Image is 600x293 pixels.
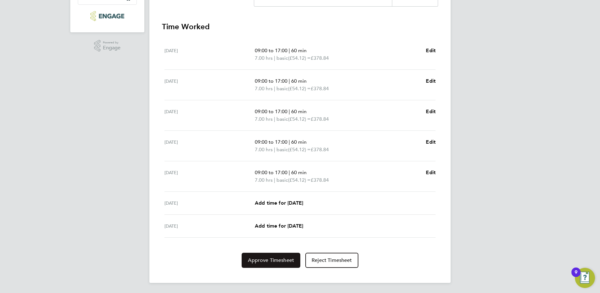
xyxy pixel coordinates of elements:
[426,108,436,114] span: Edit
[255,116,273,122] span: 7.00 hrs
[164,138,255,153] div: [DATE]
[289,108,290,114] span: |
[103,45,121,51] span: Engage
[289,78,290,84] span: |
[426,108,436,115] a: Edit
[276,85,288,92] span: basic
[312,257,352,263] span: Reject Timesheet
[311,146,329,152] span: £378.84
[255,108,287,114] span: 09:00 to 17:00
[288,86,311,91] span: (£54.12) =
[164,222,255,230] div: [DATE]
[255,169,287,175] span: 09:00 to 17:00
[426,169,436,176] a: Edit
[291,108,307,114] span: 60 min
[426,78,436,84] span: Edit
[291,78,307,84] span: 60 min
[164,199,255,207] div: [DATE]
[274,177,275,183] span: |
[255,222,303,230] a: Add time for [DATE]
[311,177,329,183] span: £378.84
[274,86,275,91] span: |
[276,115,288,123] span: basic
[426,47,436,53] span: Edit
[289,169,290,175] span: |
[255,146,273,152] span: 7.00 hrs
[274,116,275,122] span: |
[94,40,121,52] a: Powered byEngage
[248,257,294,263] span: Approve Timesheet
[255,199,303,207] a: Add time for [DATE]
[274,55,275,61] span: |
[426,139,436,145] span: Edit
[255,200,303,206] span: Add time for [DATE]
[289,139,290,145] span: |
[288,55,311,61] span: (£54.12) =
[288,146,311,152] span: (£54.12) =
[291,139,307,145] span: 60 min
[426,169,436,175] span: Edit
[255,139,287,145] span: 09:00 to 17:00
[288,116,311,122] span: (£54.12) =
[90,11,124,21] img: ncclondon-logo-retina.png
[311,55,329,61] span: £378.84
[164,47,255,62] div: [DATE]
[291,169,307,175] span: 60 min
[288,177,311,183] span: (£54.12) =
[162,22,438,32] h3: Time Worked
[426,138,436,146] a: Edit
[291,47,307,53] span: 60 min
[255,86,273,91] span: 7.00 hrs
[274,146,275,152] span: |
[255,55,273,61] span: 7.00 hrs
[311,116,329,122] span: £378.84
[164,77,255,92] div: [DATE]
[311,86,329,91] span: £378.84
[78,11,137,21] a: Go to home page
[242,253,300,268] button: Approve Timesheet
[575,272,577,280] div: 9
[426,47,436,54] a: Edit
[289,47,290,53] span: |
[255,177,273,183] span: 7.00 hrs
[255,47,287,53] span: 09:00 to 17:00
[575,268,595,288] button: Open Resource Center, 9 new notifications
[255,78,287,84] span: 09:00 to 17:00
[276,54,288,62] span: basic
[305,253,358,268] button: Reject Timesheet
[276,176,288,184] span: basic
[255,223,303,229] span: Add time for [DATE]
[276,146,288,153] span: basic
[164,169,255,184] div: [DATE]
[164,108,255,123] div: [DATE]
[426,77,436,85] a: Edit
[103,40,121,45] span: Powered by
